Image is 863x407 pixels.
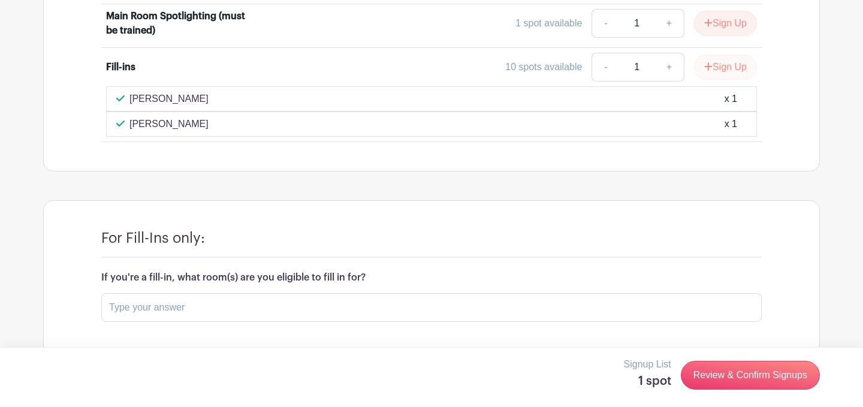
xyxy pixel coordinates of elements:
div: Main Room Spotlighting (must be trained) [106,9,255,38]
div: 10 spots available [505,60,582,74]
p: [PERSON_NAME] [129,117,209,131]
input: Type your answer [101,293,762,322]
div: 1 spot available [515,16,582,31]
a: + [654,9,684,38]
p: Signup List [624,357,671,372]
a: Review & Confirm Signups [681,361,820,390]
h6: If you're a fill-in, what room(s) are you eligible to fill in for? [101,272,762,284]
div: Fill-ins [106,60,135,74]
div: x 1 [725,92,737,106]
button: Sign Up [694,11,757,36]
a: + [654,53,684,82]
div: x 1 [725,117,737,131]
button: Sign Up [694,55,757,80]
h4: For Fill-Ins only: [101,230,205,247]
a: - [592,9,619,38]
p: [PERSON_NAME] [129,92,209,106]
a: - [592,53,619,82]
h5: 1 spot [624,374,671,388]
